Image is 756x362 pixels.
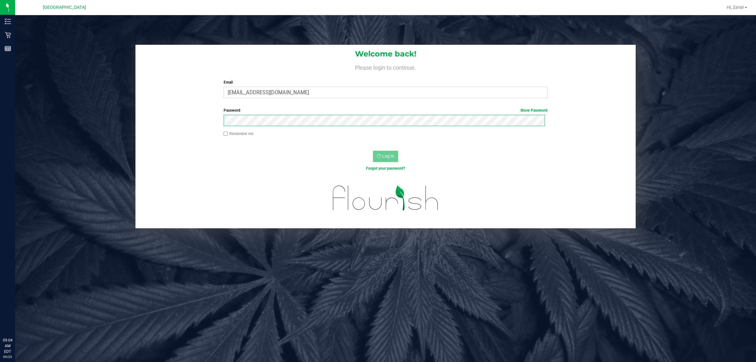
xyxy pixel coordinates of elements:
[373,151,398,162] button: Log In
[5,18,11,25] inline-svg: Inventory
[224,131,253,137] label: Remember me
[224,108,240,113] span: Password
[135,50,636,58] h1: Welcome back!
[366,166,405,171] a: Forgot your password?
[3,337,12,354] p: 09:04 AM EDT
[5,45,11,52] inline-svg: Reports
[135,63,636,71] h4: Please login to continue.
[43,5,86,10] span: [GEOGRAPHIC_DATA]
[5,32,11,38] inline-svg: Retail
[3,354,12,359] p: 09/23
[382,154,394,159] span: Log In
[224,79,548,85] label: Email
[520,108,547,113] a: Show Password
[727,5,744,10] span: Hi, Zaria!
[323,178,448,218] img: flourish_logo.svg
[224,131,228,136] input: Remember me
